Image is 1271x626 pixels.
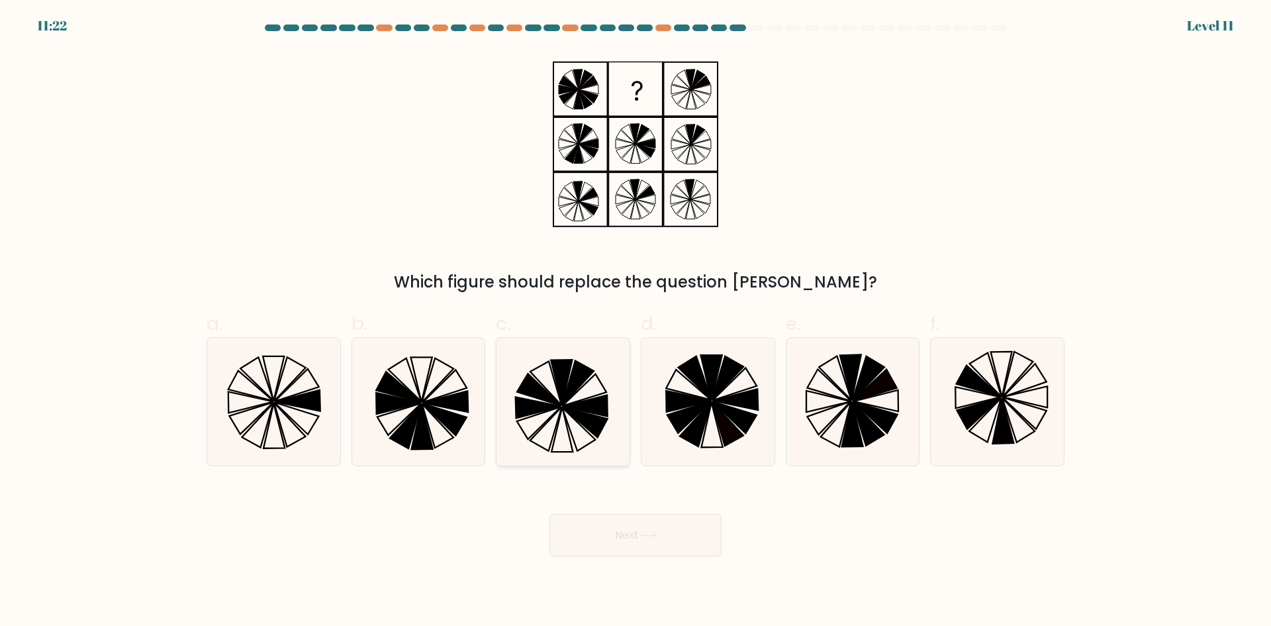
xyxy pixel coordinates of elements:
[37,16,67,36] div: 11:22
[641,311,657,337] span: d.
[930,311,939,337] span: f.
[207,311,222,337] span: a.
[786,311,800,337] span: e.
[214,270,1057,294] div: Which figure should replace the question [PERSON_NAME]?
[549,514,722,556] button: Next
[496,311,510,337] span: c.
[352,311,367,337] span: b.
[1187,16,1234,36] div: Level 11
